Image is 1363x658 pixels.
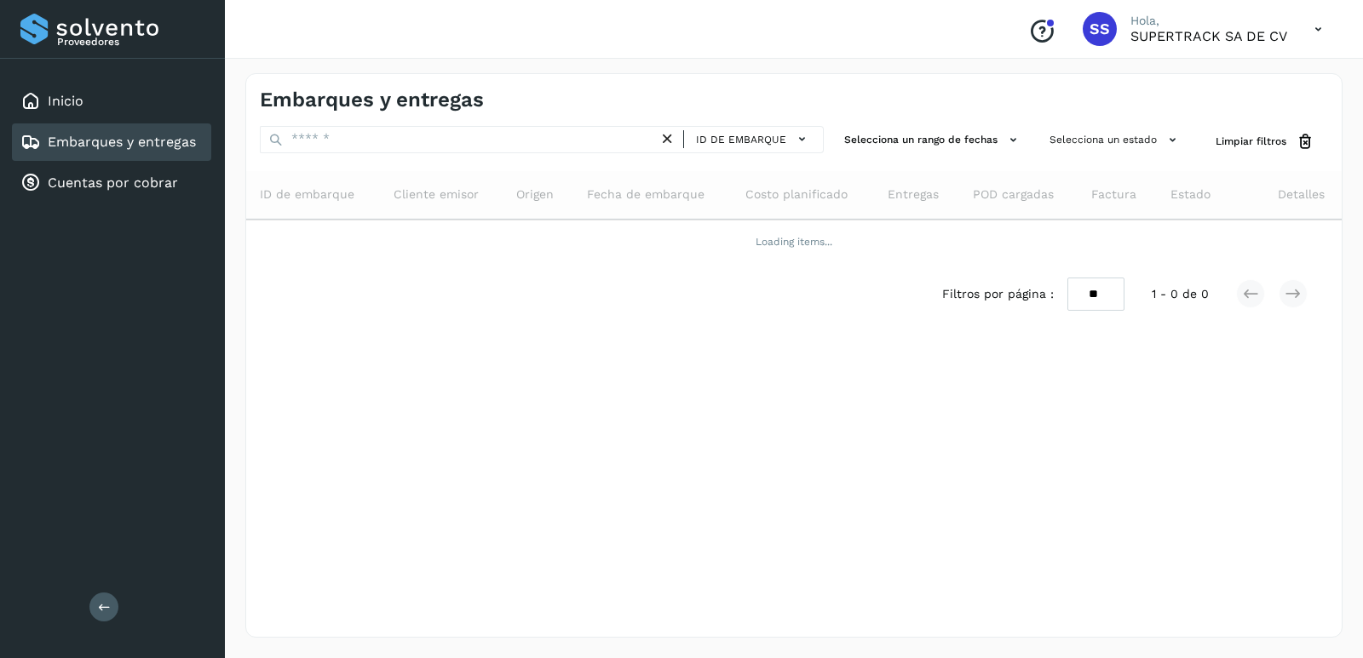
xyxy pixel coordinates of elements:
span: Factura [1091,186,1136,203]
span: ID de embarque [260,186,354,203]
span: Detalles [1278,186,1325,203]
td: Loading items... [246,220,1342,264]
button: ID de embarque [691,127,816,152]
span: Entregas [888,186,939,203]
p: Proveedores [57,36,204,48]
p: Hola, [1130,14,1287,28]
span: Costo planificado [745,186,848,203]
span: Limpiar filtros [1216,134,1286,149]
span: POD cargadas [973,186,1054,203]
span: ID de embarque [696,132,786,147]
p: SUPERTRACK SA DE CV [1130,28,1287,44]
a: Embarques y entregas [48,134,196,150]
span: Cliente emisor [394,186,479,203]
div: Cuentas por cobrar [12,164,211,202]
span: Estado [1170,186,1211,203]
div: Inicio [12,83,211,120]
span: 1 - 0 de 0 [1152,285,1209,303]
h4: Embarques y entregas [260,88,484,112]
button: Selecciona un rango de fechas [837,126,1029,154]
a: Cuentas por cobrar [48,175,178,191]
span: Fecha de embarque [587,186,705,203]
button: Selecciona un estado [1043,126,1188,154]
span: Filtros por página : [942,285,1054,303]
button: Limpiar filtros [1202,126,1328,157]
span: Origen [516,186,554,203]
div: Embarques y entregas [12,123,211,161]
a: Inicio [48,93,83,109]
